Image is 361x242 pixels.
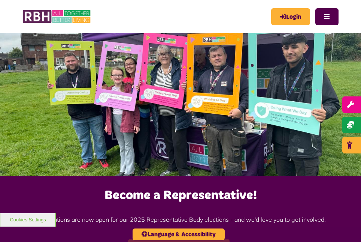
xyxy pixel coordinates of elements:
[271,8,310,25] a: MyRBH
[315,8,339,25] button: Navigation
[4,204,357,235] p: Nominations are now open for our 2025 Representative Body elections - and we'd love you to get in...
[133,228,225,240] button: Language & Accessibility
[4,187,357,204] h2: Become a Representative!
[22,8,92,26] img: RBH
